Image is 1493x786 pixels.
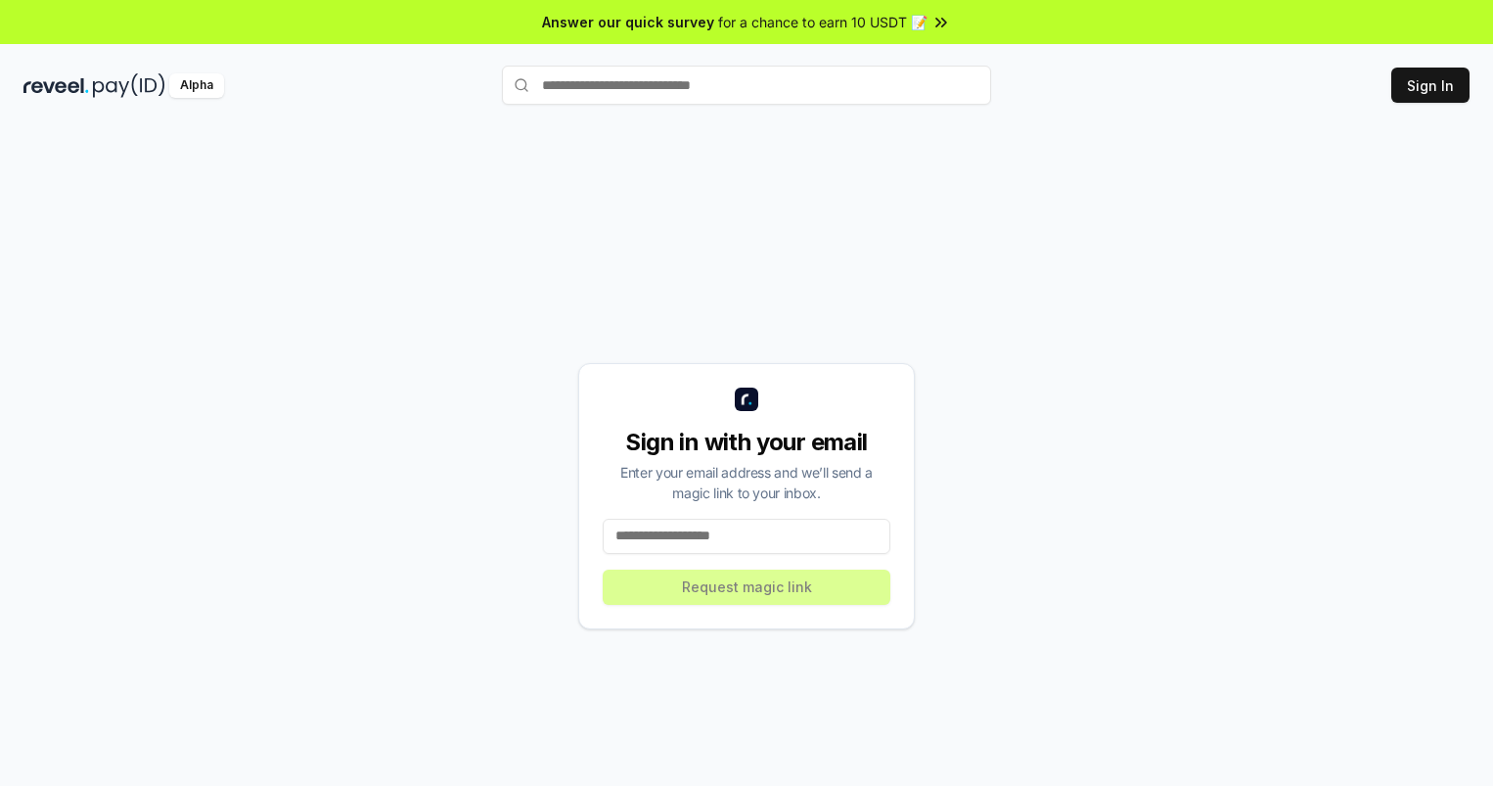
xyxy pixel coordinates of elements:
button: Sign In [1391,68,1470,103]
span: Answer our quick survey [542,12,714,32]
div: Enter your email address and we’ll send a magic link to your inbox. [603,462,890,503]
span: for a chance to earn 10 USDT 📝 [718,12,927,32]
img: reveel_dark [23,73,89,98]
div: Sign in with your email [603,427,890,458]
img: pay_id [93,73,165,98]
div: Alpha [169,73,224,98]
img: logo_small [735,388,758,411]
